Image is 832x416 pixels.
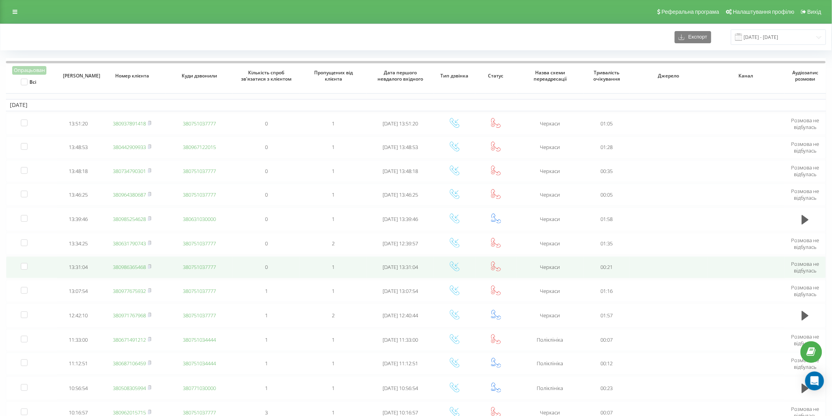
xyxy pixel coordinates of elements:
td: 00:23 [584,376,630,400]
span: 0 [265,263,268,271]
a: 380751037777 [183,409,216,416]
td: Поліклініка [517,376,584,400]
td: 13:39:46 [57,207,99,231]
span: 1 [332,409,335,416]
td: 11:12:51 [57,353,99,375]
span: Розмова не відбулась [791,333,819,347]
span: 2 [332,240,335,247]
td: Поліклініка [517,353,584,375]
span: Реферальна програма [662,9,720,15]
td: 13:31:04 [57,256,99,278]
td: 01:16 [584,280,630,302]
span: Статус [481,73,511,79]
td: 01:35 [584,233,630,255]
a: 380751037777 [183,240,216,247]
span: Назва схеми переадресації [523,70,576,82]
span: 1 [332,168,335,175]
span: Вихід [808,9,821,15]
span: 2 [332,312,335,319]
span: [DATE] 13:07:54 [383,287,418,295]
td: Черкаси [517,184,584,206]
span: Пропущених від клієнта [307,70,360,82]
span: 0 [265,215,268,223]
span: 0 [265,240,268,247]
td: Поліклініка [517,329,584,351]
span: Розмова не відбулась [791,188,819,201]
td: Черкаси [517,207,584,231]
span: Тривалість очікування [589,70,624,82]
span: [DATE] 12:39:57 [383,240,418,247]
td: 01:05 [584,113,630,135]
span: 1 [265,312,268,319]
span: Експорт [685,34,707,40]
td: 11:33:00 [57,329,99,351]
span: 1 [265,336,268,343]
span: [PERSON_NAME] [63,73,93,79]
td: 13:34:25 [57,233,99,255]
span: Аудіозапис розмови [790,70,821,82]
span: 1 [332,336,335,343]
td: Черкаси [517,304,584,327]
td: 13:48:53 [57,136,99,158]
td: Черкаси [517,256,584,278]
span: [DATE] 11:12:51 [383,360,418,367]
span: 1 [332,215,335,223]
td: 13:07:54 [57,280,99,302]
a: 380937891418 [113,120,146,127]
label: Всі [21,79,36,85]
a: 380964380687 [113,191,146,198]
span: [DATE] 12:40:44 [383,312,418,319]
span: 1 [265,360,268,367]
td: [DATE] [6,99,826,111]
a: 380986365468 [113,263,146,271]
span: 0 [265,144,268,151]
td: 10:56:54 [57,376,99,400]
span: Куди дзвонили [173,73,226,79]
td: 13:51:20 [57,113,99,135]
td: 00:35 [584,160,630,182]
td: 00:07 [584,329,630,351]
a: 380962015715 [113,409,146,416]
span: [DATE] 10:16:57 [383,409,418,416]
span: Кількість спроб зв'язатися з клієнтом [240,70,293,82]
a: 380751037777 [183,263,216,271]
td: 13:48:18 [57,160,99,182]
a: 380751037777 [183,287,216,295]
span: Розмова не відбулась [791,260,819,274]
span: 1 [332,360,335,367]
span: Тип дзвінка [440,73,469,79]
a: 380971767968 [113,312,146,319]
span: [DATE] 13:46:25 [383,191,418,198]
span: Розмова не відбулась [791,117,819,131]
a: 380751037777 [183,191,216,198]
span: [DATE] 13:51:20 [383,120,418,127]
span: Дата першого невдалого вхідного [374,70,427,82]
a: 380751034444 [183,360,216,367]
span: [DATE] 13:48:53 [383,144,418,151]
span: Розмова не відбулась [791,284,819,298]
td: 00:12 [584,353,630,375]
span: 0 [265,168,268,175]
td: 01:57 [584,304,630,327]
td: 00:21 [584,256,630,278]
a: 380508305994 [113,385,146,392]
span: Канал [715,73,777,79]
a: 380442909933 [113,144,146,151]
td: 00:05 [584,184,630,206]
a: 380631030000 [183,215,216,223]
span: [DATE] 13:39:46 [383,215,418,223]
span: Розмова не відбулась [791,357,819,370]
span: Розмова не відбулась [791,140,819,154]
span: 1 [332,144,335,151]
span: 1 [332,263,335,271]
a: 380771030000 [183,385,216,392]
a: 380967122015 [183,144,216,151]
td: 13:46:25 [57,184,99,206]
td: Черкаси [517,136,584,158]
span: Розмова не відбулась [791,237,819,250]
td: 12:42:10 [57,304,99,327]
span: 1 [332,385,335,392]
span: [DATE] 13:48:18 [383,168,418,175]
span: [DATE] 10:56:54 [383,385,418,392]
a: 380985254628 [113,215,146,223]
